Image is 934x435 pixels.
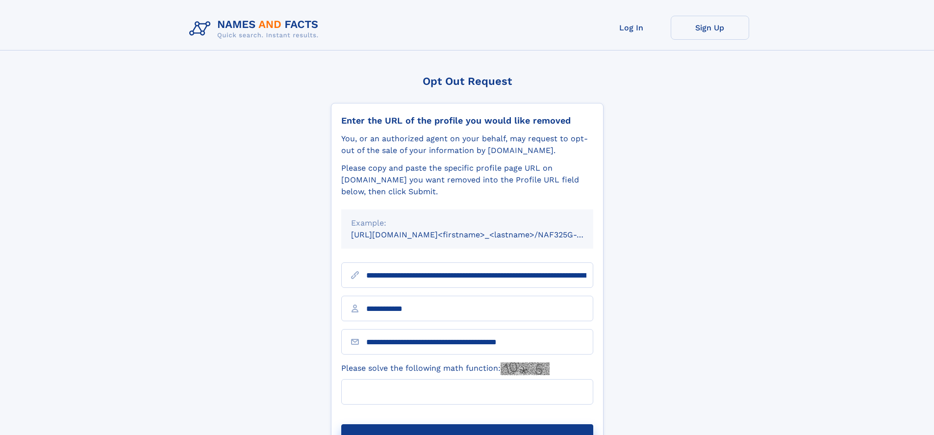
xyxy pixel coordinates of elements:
[351,217,583,229] div: Example:
[341,162,593,198] div: Please copy and paste the specific profile page URL on [DOMAIN_NAME] you want removed into the Pr...
[185,16,327,42] img: Logo Names and Facts
[341,115,593,126] div: Enter the URL of the profile you would like removed
[671,16,749,40] a: Sign Up
[351,230,612,239] small: [URL][DOMAIN_NAME]<firstname>_<lastname>/NAF325G-xxxxxxxx
[331,75,604,87] div: Opt Out Request
[341,362,550,375] label: Please solve the following math function:
[341,133,593,156] div: You, or an authorized agent on your behalf, may request to opt-out of the sale of your informatio...
[592,16,671,40] a: Log In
